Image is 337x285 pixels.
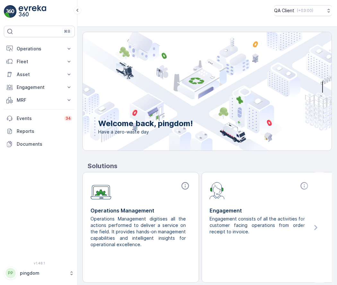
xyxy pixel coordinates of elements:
[17,141,72,147] p: Documents
[210,207,310,214] p: Engagement
[19,5,46,18] img: logo_light-DOdMpM7g.png
[17,128,72,134] p: Reports
[54,32,332,151] img: city illustration
[210,181,225,199] img: module-icon
[297,8,313,13] p: ( +03:00 )
[274,5,332,16] button: QA Client(+03:00)
[91,207,191,214] p: Operations Management
[88,161,332,171] p: Solutions
[4,94,75,107] button: MRF
[20,270,66,276] p: pingdom
[4,138,75,151] a: Documents
[17,84,62,91] p: Engagement
[4,42,75,55] button: Operations
[17,97,62,103] p: MRF
[4,266,75,280] button: PPpingdom
[5,268,16,278] div: PP
[4,125,75,138] a: Reports
[17,115,60,122] p: Events
[91,216,186,248] p: Operations Management digitises all the actions performed to deliver a service on the field. It p...
[17,46,62,52] p: Operations
[17,58,62,65] p: Fleet
[4,81,75,94] button: Engagement
[91,181,111,200] img: module-icon
[210,216,305,235] p: Engagement consists of all the activities for customer facing operations from order receipt to in...
[4,68,75,81] button: Asset
[274,7,294,14] p: QA Client
[17,71,62,78] p: Asset
[4,261,75,265] span: v 1.48.1
[4,5,17,18] img: logo
[4,112,75,125] a: Events34
[98,129,193,135] span: Have a zero-waste day
[4,55,75,68] button: Fleet
[65,116,71,121] p: 34
[98,118,193,129] p: Welcome back, pingdom!
[64,29,70,34] p: ⌘B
